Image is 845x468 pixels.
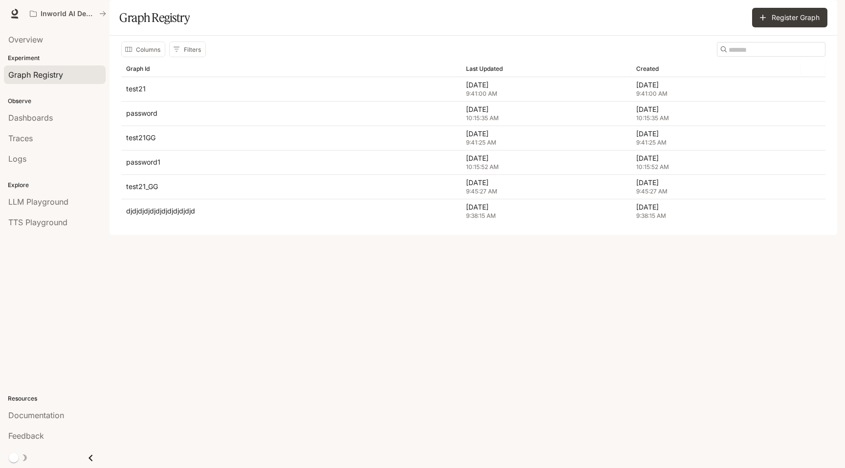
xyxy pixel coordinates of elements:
p: [DATE] [466,80,626,90]
span: 10:15:35 AM [466,113,626,123]
p: djdjdjdjdjdjdjdjdjdjdjd [126,206,195,216]
span: 9:41:25 AM [466,138,626,148]
p: [DATE] [466,202,626,212]
button: Register Graph [752,8,827,27]
p: password1 [126,157,160,167]
p: [DATE] [636,129,797,139]
span: 9:45:27 AM [636,187,797,196]
button: Show filters [169,42,206,57]
p: [DATE] [636,80,797,90]
span: 10:15:35 AM [636,113,797,123]
h1: Graph Registry [119,8,190,27]
p: [DATE] [636,202,797,212]
p: test21GG [126,133,156,143]
p: [DATE] [636,105,797,114]
p: Inworld AI Demos [41,10,95,18]
p: [DATE] [466,178,626,188]
span: 10:15:52 AM [466,162,626,172]
div: Last Updated [466,65,503,72]
p: [DATE] [636,178,797,188]
p: [DATE] [466,105,626,114]
div: Created [636,65,659,72]
p: [DATE] [636,153,797,163]
div: Search [717,42,825,57]
p: [DATE] [466,153,626,163]
span: 9:38:15 AM [466,211,626,221]
div: Graph Id [126,65,150,72]
button: Select columns [121,42,165,57]
p: password [126,108,157,118]
button: All workspaces [25,4,111,23]
span: 9:41:25 AM [636,138,797,148]
p: test21 [126,84,146,94]
span: 9:45:27 AM [466,187,626,196]
p: [DATE] [466,129,626,139]
span: 9:41:00 AM [466,89,626,99]
span: 9:38:15 AM [636,211,797,221]
span: 9:41:00 AM [636,89,797,99]
span: 10:15:52 AM [636,162,797,172]
p: test21_GG [126,182,158,191]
